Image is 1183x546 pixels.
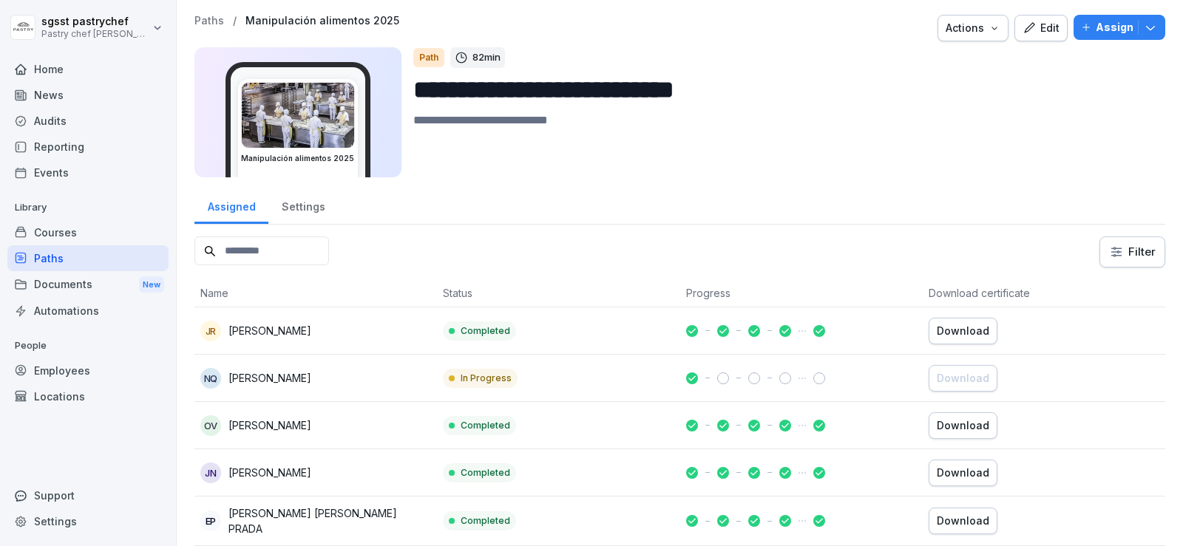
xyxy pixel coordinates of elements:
[937,417,989,434] div: Download
[241,153,355,164] h3: Manipulación alimentos 2025
[139,276,164,293] div: New
[7,358,169,383] a: Employees
[461,419,510,432] p: Completed
[7,334,169,358] p: People
[1074,15,1165,40] button: Assign
[7,298,169,324] a: Automations
[437,279,679,307] th: Status
[923,279,1165,307] th: Download certificate
[7,383,169,409] a: Locations
[937,513,989,529] div: Download
[245,15,399,27] a: Manipulación alimentos 2025
[461,324,510,338] p: Completed
[7,108,169,134] a: Audits
[1109,245,1156,259] div: Filter
[461,514,510,528] p: Completed
[1023,20,1060,36] div: Edit
[7,271,169,298] a: DocumentsNew
[41,16,149,28] p: sgsst pastrychef
[680,279,923,307] th: Progress
[937,465,989,481] div: Download
[929,412,997,439] button: Download
[194,279,437,307] th: Name
[200,511,221,531] div: EP
[7,245,169,271] a: Paths
[200,321,221,341] div: JR
[472,50,501,65] p: 82 min
[228,505,431,536] p: [PERSON_NAME] [PERSON_NAME] PRADA
[929,365,997,392] button: Download
[7,508,169,534] a: Settings
[268,186,338,224] a: Settings
[7,219,169,245] a: Courses
[7,56,169,82] a: Home
[200,415,221,436] div: OV
[228,465,311,480] p: [PERSON_NAME]
[929,508,997,534] button: Download
[937,323,989,339] div: Download
[7,160,169,185] a: Events
[937,370,989,386] div: Download
[7,196,169,219] p: Library
[41,29,149,39] p: Pastry chef [PERSON_NAME] y Cocina gourmet
[242,83,354,148] img: xrig9ngccgkbh355tbuziiw7.png
[929,460,997,486] button: Download
[194,15,224,27] a: Paths
[233,15,237,27] p: /
[461,372,512,385] p: In Progress
[938,15,1009,41] button: Actions
[7,134,169,160] a: Reporting
[929,318,997,344] button: Download
[228,417,311,433] p: [PERSON_NAME]
[461,466,510,480] p: Completed
[7,482,169,508] div: Support
[194,186,268,224] a: Assigned
[946,20,1000,36] div: Actions
[1100,237,1165,267] button: Filter
[200,463,221,483] div: JN
[1014,15,1068,41] button: Edit
[228,323,311,338] p: [PERSON_NAME]
[413,48,444,67] div: Path
[7,271,169,298] div: Documents
[200,368,221,389] div: NQ
[7,82,169,108] a: News
[228,370,311,386] p: [PERSON_NAME]
[1096,19,1133,35] p: Assign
